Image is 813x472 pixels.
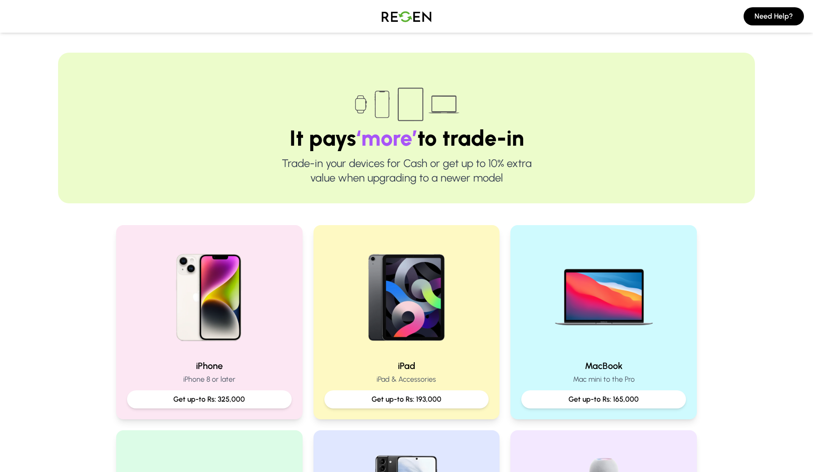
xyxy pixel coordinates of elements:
[151,236,267,352] img: iPhone
[521,359,686,372] h2: MacBook
[324,374,489,385] p: iPad & Accessories
[356,125,417,151] span: ‘more’
[546,236,662,352] img: MacBook
[332,394,482,405] p: Get up-to Rs: 193,000
[134,394,284,405] p: Get up-to Rs: 325,000
[529,394,679,405] p: Get up-to Rs: 165,000
[744,7,804,25] button: Need Help?
[127,359,292,372] h2: iPhone
[521,374,686,385] p: Mac mini to the Pro
[127,374,292,385] p: iPhone 8 or later
[87,127,726,149] h1: It pays to trade-in
[375,4,438,29] img: Logo
[324,359,489,372] h2: iPad
[348,236,465,352] img: iPad
[350,82,463,127] img: Trade-in devices
[87,156,726,185] p: Trade-in your devices for Cash or get up to 10% extra value when upgrading to a newer model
